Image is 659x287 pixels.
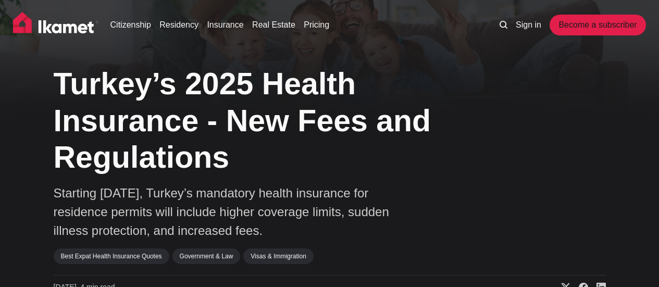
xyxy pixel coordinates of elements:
[172,248,241,264] a: Government & Law
[54,248,169,264] a: Best Expat Health Insurance Quotes
[252,19,295,31] a: Real Estate
[54,66,470,176] h1: Turkey’s 2025 Health Insurance - New Fees and Regulations
[159,19,198,31] a: Residency
[304,19,329,31] a: Pricing
[54,184,418,240] p: Starting [DATE], Turkey’s mandatory health insurance for residence permits will include higher co...
[207,19,243,31] a: Insurance
[516,19,541,31] a: Sign in
[550,15,645,35] a: Become a subscriber
[110,19,151,31] a: Citizenship
[243,248,313,264] a: Visas & Immigration
[13,12,98,38] img: Ikamet home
